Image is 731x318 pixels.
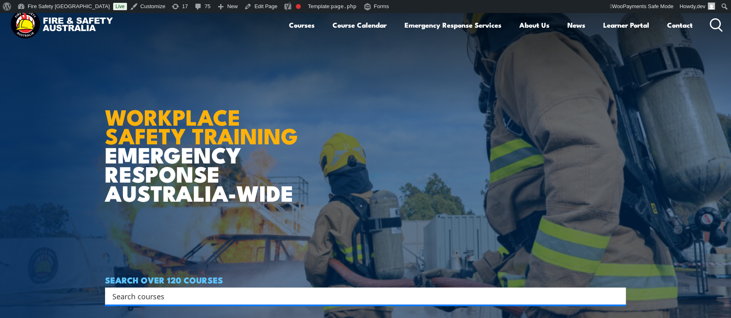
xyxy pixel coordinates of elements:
[105,87,304,202] h1: EMERGENCY RESPONSE AUSTRALIA-WIDE
[112,290,608,302] input: Search input
[105,99,298,152] strong: WORKPLACE SAFETY TRAINING
[114,290,610,302] form: Search form
[331,3,357,9] span: page.php
[405,14,501,36] a: Emergency Response Services
[289,14,315,36] a: Courses
[333,14,387,36] a: Course Calendar
[612,290,623,302] button: Search magnifier button
[603,14,649,36] a: Learner Portal
[697,3,705,9] span: dev
[296,4,301,9] div: Needs improvement
[667,14,693,36] a: Contact
[113,3,127,10] a: Live
[105,275,626,284] h4: SEARCH OVER 120 COURSES
[610,3,674,9] span: WooPayments Safe Mode
[567,14,585,36] a: News
[519,14,549,36] a: About Us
